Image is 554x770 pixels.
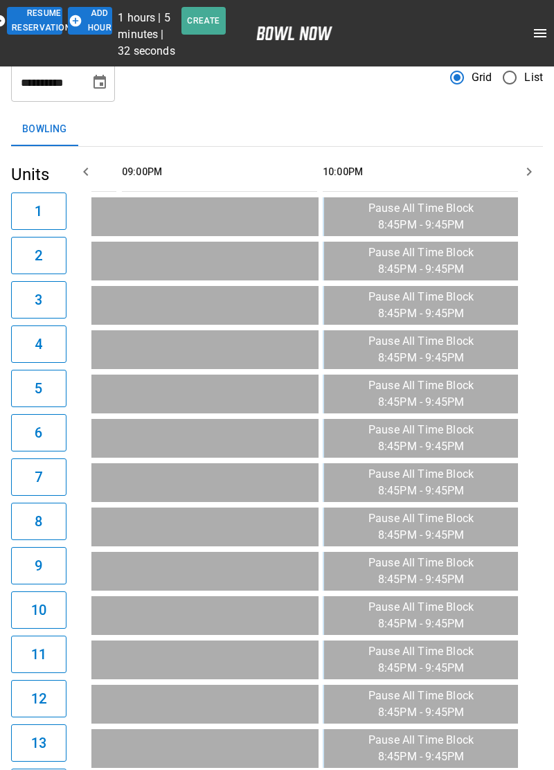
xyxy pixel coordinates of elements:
[11,325,66,363] button: 4
[118,10,176,60] p: 1 hours | 5 minutes | 32 seconds
[35,510,42,532] h6: 8
[31,643,46,665] h6: 11
[11,113,78,146] button: Bowling
[11,414,66,451] button: 6
[35,555,42,577] h6: 9
[11,370,66,407] button: 5
[7,7,62,35] button: Resume Reservations
[526,19,554,47] button: open drawer
[11,458,66,496] button: 7
[524,69,543,86] span: List
[256,26,332,40] img: logo
[35,244,42,267] h6: 2
[11,237,66,274] button: 2
[35,422,42,444] h6: 6
[35,333,42,355] h6: 4
[35,377,42,400] h6: 5
[11,591,66,629] button: 10
[86,69,114,96] button: Choose date, selected date is Oct 3, 2025
[31,688,46,710] h6: 12
[122,152,317,192] th: 09:00PM
[472,69,492,86] span: Grid
[35,200,42,222] h6: 1
[11,547,66,584] button: 9
[11,503,66,540] button: 8
[11,113,543,146] div: inventory tabs
[323,152,518,192] th: 10:00PM
[11,192,66,230] button: 1
[11,724,66,762] button: 13
[31,732,46,754] h6: 13
[11,163,66,186] h5: Units
[68,7,112,35] button: Add Hour
[11,281,66,319] button: 3
[31,599,46,621] h6: 10
[35,466,42,488] h6: 7
[11,636,66,673] button: 11
[11,680,66,717] button: 12
[181,7,226,35] button: Create
[35,289,42,311] h6: 3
